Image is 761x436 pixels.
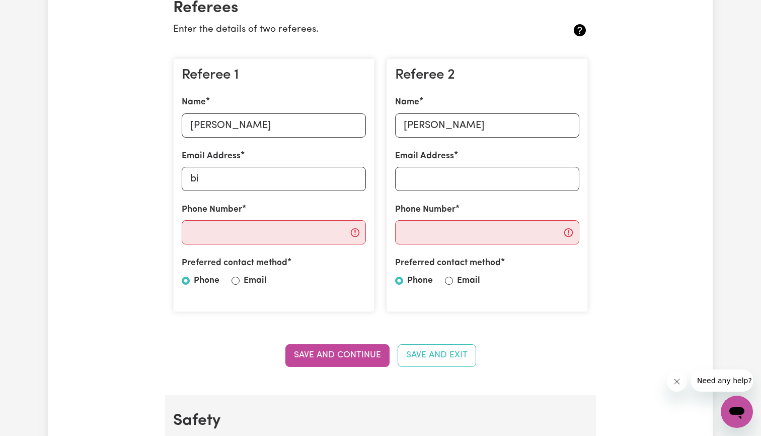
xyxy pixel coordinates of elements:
[182,203,242,216] label: Phone Number
[395,67,579,84] h3: Referee 2
[395,203,455,216] label: Phone Number
[194,274,219,287] label: Phone
[244,274,267,287] label: Email
[395,257,501,270] label: Preferred contact method
[395,150,454,163] label: Email Address
[173,411,588,430] h2: Safety
[182,67,366,84] h3: Referee 1
[457,274,480,287] label: Email
[285,344,390,366] button: Save and Continue
[173,23,519,37] p: Enter the details of two referees.
[721,396,753,428] iframe: Button to launch messaging window
[182,96,206,109] label: Name
[182,150,241,163] label: Email Address
[395,96,419,109] label: Name
[667,371,687,392] iframe: Close message
[407,274,433,287] label: Phone
[398,344,476,366] button: Save and Exit
[182,257,287,270] label: Preferred contact method
[691,369,753,392] iframe: Message from company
